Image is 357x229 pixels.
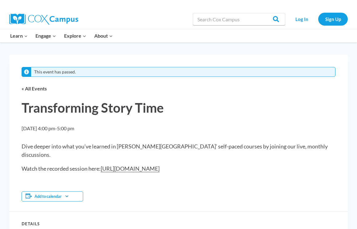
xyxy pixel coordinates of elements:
a: Sign Up [318,13,348,25]
button: Add to calendar [34,194,62,199]
span: Learn [10,32,28,40]
nav: Primary Navigation [6,29,116,42]
a: « All Events [22,85,47,91]
input: Search Cox Campus [193,13,285,25]
a: [URL][DOMAIN_NAME] [101,165,160,172]
a: Log In [288,13,315,25]
p: Dive deeper into what you’ve learned in [PERSON_NAME][GEOGRAPHIC_DATA]’ self-paced courses by joi... [22,142,335,159]
h1: Transforming Story Time [22,99,335,117]
span: Explore [64,32,86,40]
img: Cox Campus [9,14,78,25]
span: 5:00 pm [57,125,74,131]
li: This event has passed. [34,69,76,75]
span: About [94,32,113,40]
p: Watch the recorded session here: [22,164,335,173]
span: Engage [35,32,56,40]
span: [DATE] 4:00 pm [22,125,55,131]
h2: - [22,124,74,132]
h2: Details [22,221,328,227]
nav: Secondary Navigation [288,13,348,25]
